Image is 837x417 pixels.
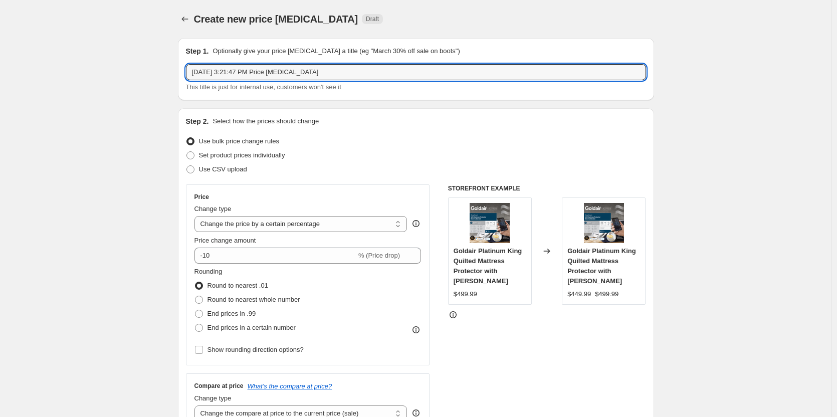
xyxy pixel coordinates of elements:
[454,289,477,299] div: $499.99
[567,289,591,299] div: $449.99
[194,193,209,201] h3: Price
[194,248,356,264] input: -15
[199,165,247,173] span: Use CSV upload
[366,15,379,23] span: Draft
[207,346,304,353] span: Show rounding direction options?
[194,205,232,213] span: Change type
[358,252,400,259] span: % (Price drop)
[178,12,192,26] button: Price change jobs
[454,247,522,285] span: Goldair Platinum King Quilted Mattress Protector with [PERSON_NAME]
[448,184,646,192] h6: STOREFRONT EXAMPLE
[470,203,510,243] img: GPEBSQ-K_Packaging_80x.png
[194,237,256,244] span: Price change amount
[199,137,279,145] span: Use bulk price change rules
[411,219,421,229] div: help
[186,83,341,91] span: This title is just for internal use, customers won't see it
[213,116,319,126] p: Select how the prices should change
[207,282,268,289] span: Round to nearest .01
[194,382,244,390] h3: Compare at price
[213,46,460,56] p: Optionally give your price [MEDICAL_DATA] a title (eg "March 30% off sale on boots")
[199,151,285,159] span: Set product prices individually
[186,116,209,126] h2: Step 2.
[567,247,636,285] span: Goldair Platinum King Quilted Mattress Protector with [PERSON_NAME]
[584,203,624,243] img: GPEBSQ-K_Packaging_80x.png
[207,324,296,331] span: End prices in a certain number
[207,296,300,303] span: Round to nearest whole number
[186,46,209,56] h2: Step 1.
[207,310,256,317] span: End prices in .99
[186,64,646,80] input: 30% off holiday sale
[194,268,223,275] span: Rounding
[194,14,358,25] span: Create new price [MEDICAL_DATA]
[194,394,232,402] span: Change type
[248,382,332,390] button: What's the compare at price?
[595,289,618,299] strike: $499.99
